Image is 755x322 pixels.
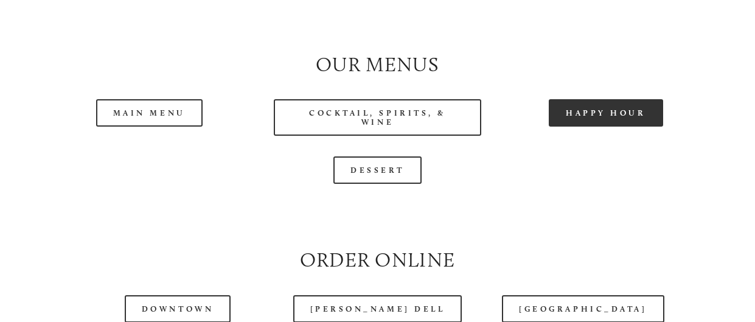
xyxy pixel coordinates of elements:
[333,156,422,184] a: Dessert
[549,99,663,127] a: Happy Hour
[45,246,709,274] h2: Order Online
[274,99,481,136] a: Cocktail, Spirits, & Wine
[96,99,203,127] a: Main Menu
